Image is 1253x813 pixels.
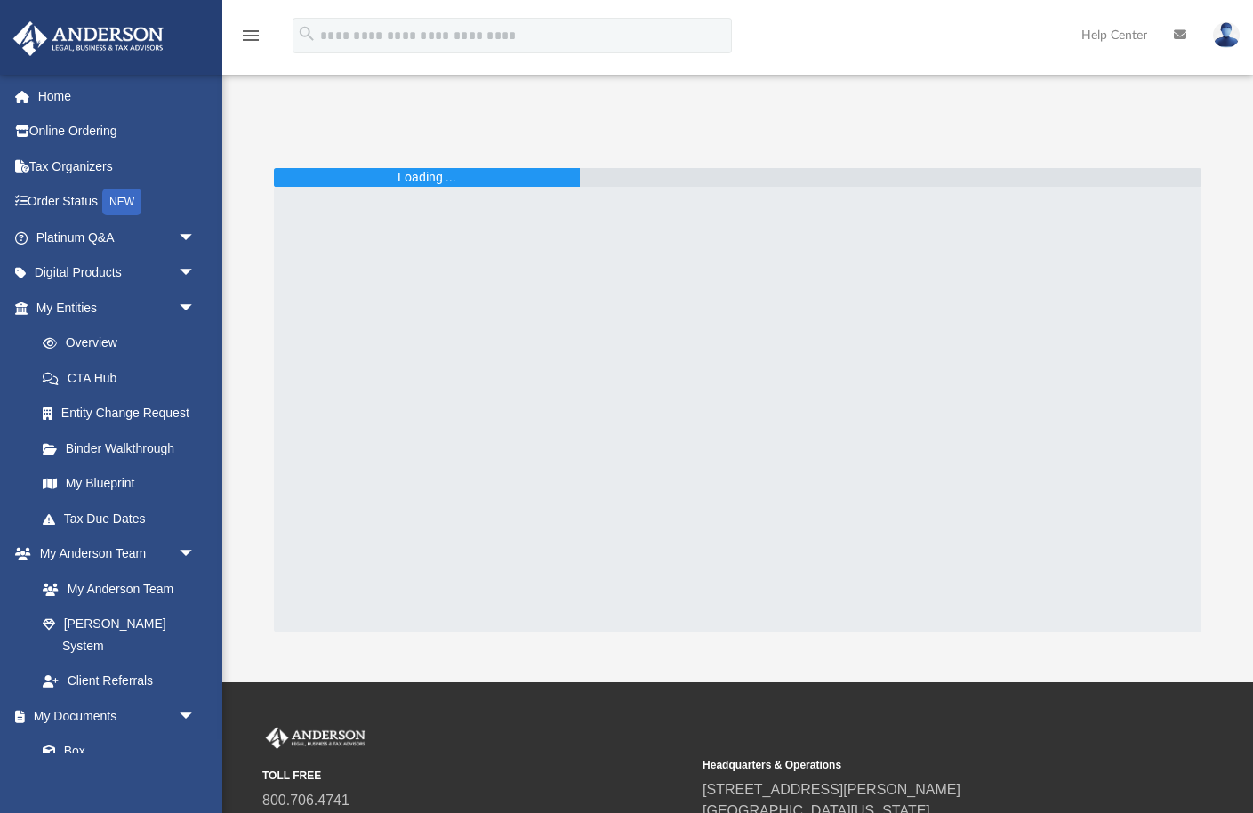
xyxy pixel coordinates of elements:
[25,326,222,361] a: Overview
[178,290,213,326] span: arrow_drop_down
[12,114,222,149] a: Online Ordering
[703,782,960,797] a: [STREET_ADDRESS][PERSON_NAME]
[262,768,690,784] small: TOLL FREE
[703,757,1130,773] small: Headquarters & Operations
[25,607,213,664] a: [PERSON_NAME] System
[25,571,205,607] a: My Anderson Team
[240,25,261,46] i: menu
[262,793,349,808] a: 800.706.4741
[12,184,222,221] a: Order StatusNEW
[102,189,141,215] div: NEW
[297,24,317,44] i: search
[12,290,222,326] a: My Entitiesarrow_drop_down
[12,78,222,114] a: Home
[262,727,369,750] img: Anderson Advisors Platinum Portal
[1213,22,1240,48] img: User Pic
[240,34,261,46] a: menu
[25,466,213,502] a: My Blueprint
[398,168,456,187] div: Loading ...
[178,536,213,573] span: arrow_drop_down
[12,255,222,291] a: Digital Productsarrow_drop_down
[25,734,205,769] a: Box
[25,360,222,396] a: CTA Hub
[178,698,213,735] span: arrow_drop_down
[12,149,222,184] a: Tax Organizers
[25,396,222,431] a: Entity Change Request
[25,501,222,536] a: Tax Due Dates
[8,21,169,56] img: Anderson Advisors Platinum Portal
[12,536,213,572] a: My Anderson Teamarrow_drop_down
[12,698,213,734] a: My Documentsarrow_drop_down
[25,664,213,699] a: Client Referrals
[25,431,222,466] a: Binder Walkthrough
[178,255,213,292] span: arrow_drop_down
[12,220,222,255] a: Platinum Q&Aarrow_drop_down
[178,220,213,256] span: arrow_drop_down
